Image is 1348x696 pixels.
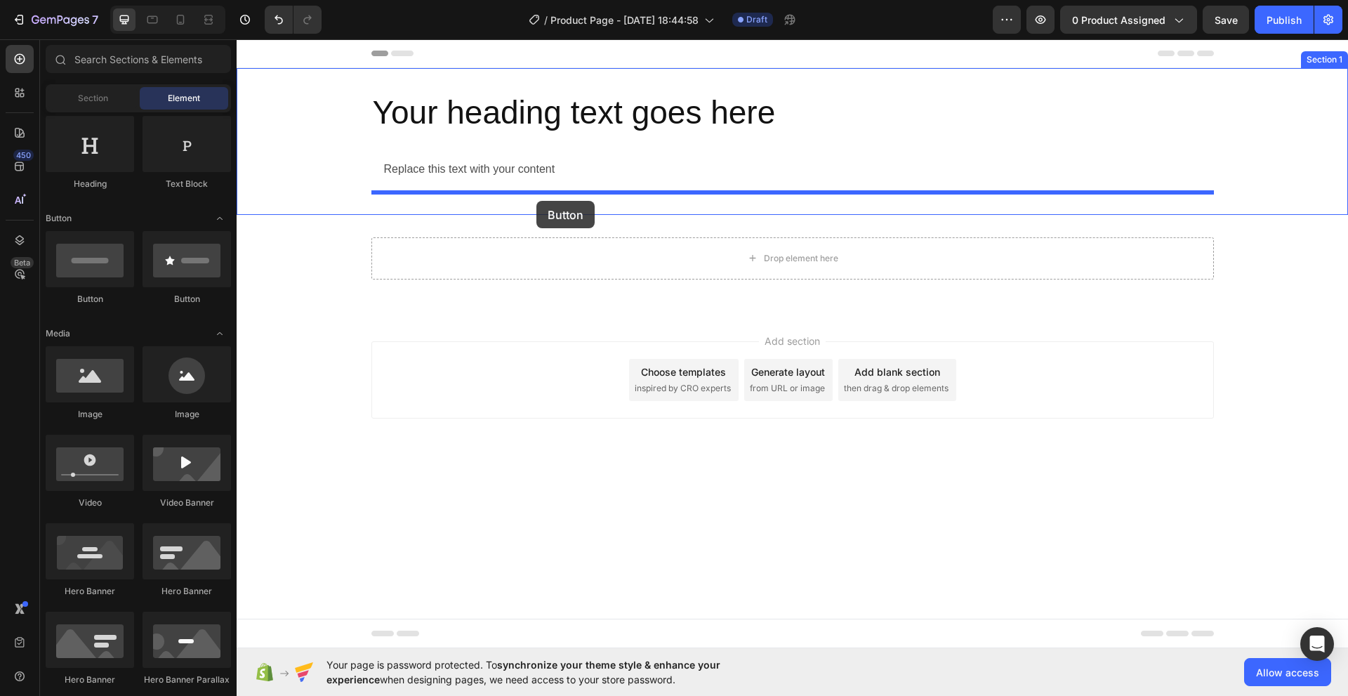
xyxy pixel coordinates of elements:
[1244,658,1331,686] button: Allow access
[143,585,231,598] div: Hero Banner
[46,212,72,225] span: Button
[46,45,231,73] input: Search Sections & Elements
[544,13,548,27] span: /
[46,408,134,421] div: Image
[1267,13,1302,27] div: Publish
[1203,6,1249,34] button: Save
[46,497,134,509] div: Video
[11,257,34,268] div: Beta
[143,674,231,686] div: Hero Banner Parallax
[143,408,231,421] div: Image
[326,659,720,685] span: synchronize your theme style & enhance your experience
[168,92,200,105] span: Element
[92,11,98,28] p: 7
[143,293,231,306] div: Button
[1255,6,1314,34] button: Publish
[46,327,70,340] span: Media
[13,150,34,161] div: 450
[746,13,767,26] span: Draft
[1256,665,1319,680] span: Allow access
[209,207,231,230] span: Toggle open
[46,585,134,598] div: Hero Banner
[1060,6,1197,34] button: 0 product assigned
[46,293,134,306] div: Button
[237,39,1348,648] iframe: Design area
[143,497,231,509] div: Video Banner
[78,92,108,105] span: Section
[326,657,775,687] span: Your page is password protected. To when designing pages, we need access to your store password.
[265,6,322,34] div: Undo/Redo
[209,322,231,345] span: Toggle open
[1072,13,1165,27] span: 0 product assigned
[1215,14,1238,26] span: Save
[6,6,105,34] button: 7
[550,13,699,27] span: Product Page - [DATE] 18:44:58
[46,178,134,190] div: Heading
[143,178,231,190] div: Text Block
[1300,627,1334,661] div: Open Intercom Messenger
[46,674,134,686] div: Hero Banner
